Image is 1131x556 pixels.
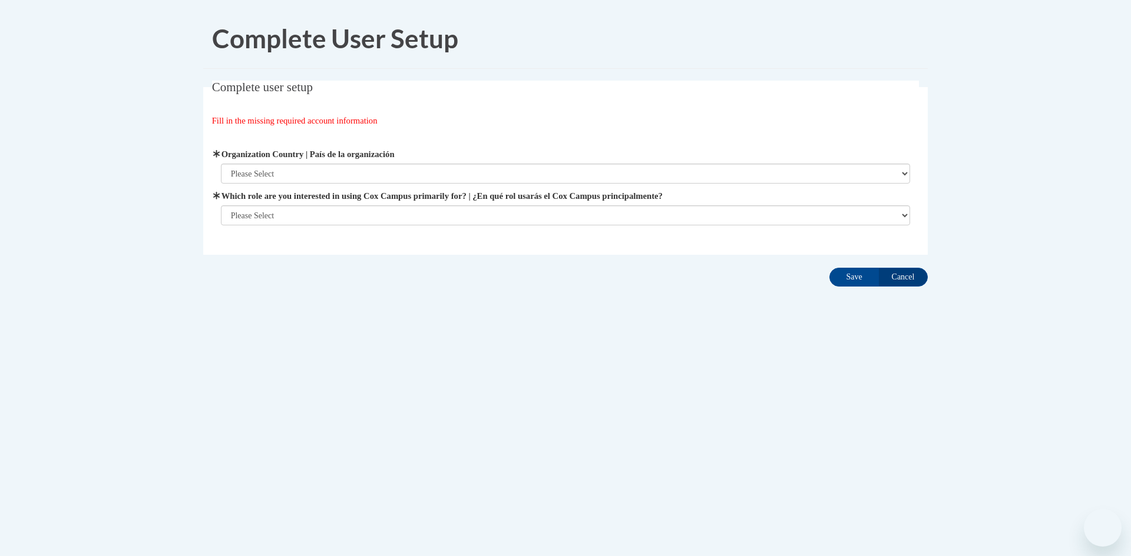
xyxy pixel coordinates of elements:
[221,189,911,202] label: Which role are you interested in using Cox Campus primarily for? | ¿En qué rol usarás el Cox Camp...
[829,268,879,287] input: Save
[1084,509,1122,547] iframe: Button to launch messaging window
[212,23,458,54] span: Complete User Setup
[221,148,911,161] label: Organization Country | País de la organización
[212,116,378,125] span: Fill in the missing required account information
[878,268,928,287] input: Cancel
[212,80,313,94] span: Complete user setup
